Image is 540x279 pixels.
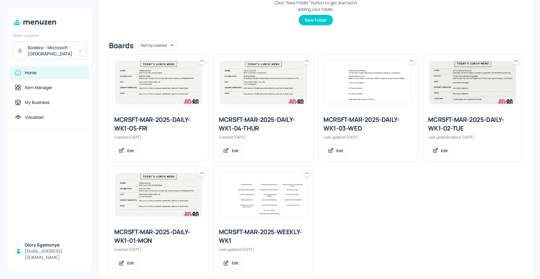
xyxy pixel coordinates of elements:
img: 2024-10-01-1727797764693fs9rxby33s8.jpeg [116,174,202,216]
div: My Business [25,99,50,105]
div: Select Location [12,33,87,38]
button: New Folder [299,15,333,25]
div: Home [25,70,37,76]
div: Created [DATE]. [114,135,203,140]
div: Visualiser [25,114,44,120]
div: Last updated about [DATE]. [428,135,517,140]
div: MCRSFT-MAR-2025-WEEKLY-WK1 [219,228,308,245]
div: Edit [127,260,134,266]
div: MCRSFT-MAR-2025-DAILY-WK1-05-FRI [114,115,203,133]
div: MCRSFT-MAR-2025-DAILY-WK1-03-WED [324,115,413,133]
div: Created [DATE]. [219,135,308,140]
img: 2025-07-24-175336442617924nsqh5op5i.jpeg [430,61,516,104]
div: Edit [232,260,239,266]
div: Sodexo - Microsoft - [GEOGRAPHIC_DATA] [28,45,74,57]
div: Item Manager [25,84,52,91]
img: 2024-10-01-1727797764693fs9rxby33s8.jpeg [116,61,202,104]
div: Edit [441,148,448,153]
div: MCRSFT-MAR-2025-DAILY-WK1-04-THUR [219,115,308,133]
div: Glory Egemonye [25,242,84,248]
div: Boards [109,41,133,50]
img: 2025-06-23-1750675275936sd2f14gtolq.jpeg [325,61,411,104]
div: Sort by created [138,39,177,52]
div: Last updated [DATE]. [324,135,413,140]
img: 2024-10-01-1727797764693fs9rxby33s8.jpeg [220,61,306,104]
div: Edit [337,148,343,153]
div: Last updated [DATE]. [219,247,308,252]
div: Edit [127,148,134,153]
div: [EMAIL_ADDRESS][DOMAIN_NAME] [25,248,84,260]
div: Edit [232,148,239,153]
img: 2025-06-23-1750673835531w1ebpq4obnf.jpeg [220,174,306,216]
div: Created [DATE]. [114,247,203,252]
div: MCRSFT-MAR-2025-DAILY-WK1-02-TUE [428,115,517,133]
div: MCRSFT-MAR-2025-DAILY-WK1-01-MON [114,228,203,245]
div: S [16,47,24,54]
